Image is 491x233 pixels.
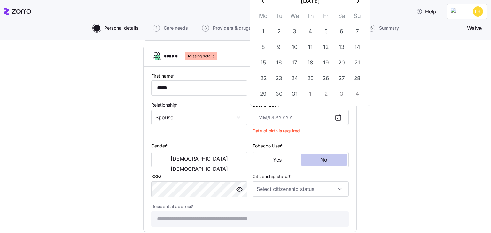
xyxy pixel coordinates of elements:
[334,11,349,24] th: Sa
[303,24,318,39] button: 4 March 1993
[202,25,209,32] span: 3
[93,25,139,32] button: 1Personal details
[287,11,302,24] th: We
[151,101,179,109] label: Relationship
[318,11,334,24] th: Fr
[104,26,139,30] span: Personal details
[253,181,349,197] input: Select citizenship status
[92,25,139,32] a: 1Personal details
[350,55,365,71] button: 21 March 1993
[350,86,365,102] button: 4 April 1993
[287,86,302,102] button: 31 March 1993
[271,40,287,55] button: 9 March 1993
[303,86,318,102] button: 1 April 1993
[271,71,287,86] button: 23 March 1993
[467,24,482,32] span: Waive
[368,25,399,32] button: 6Summary
[287,24,302,39] button: 3 March 1993
[151,72,175,79] label: First name
[462,22,487,34] button: Waive
[473,6,483,17] img: 1692e4747dc1904437a9ea291c372648
[188,52,214,60] span: Missing details
[151,142,169,149] label: Gender
[153,25,188,32] button: 2Care needs
[271,11,287,24] th: Tu
[368,25,375,32] span: 6
[253,142,284,149] label: Tobacco User
[253,173,292,180] label: Citizenship status
[253,128,300,134] span: Date of birth is required
[271,24,287,39] button: 2 March 1993
[164,26,188,30] span: Care needs
[213,26,251,30] span: Providers & drugs
[303,55,318,71] button: 18 March 1993
[451,8,464,15] img: Employer logo
[287,40,302,55] button: 10 March 1993
[153,25,160,32] span: 2
[350,71,365,86] button: 28 March 1993
[271,55,287,71] button: 16 March 1993
[318,86,334,102] button: 2 April 1993
[171,156,228,161] span: [DEMOGRAPHIC_DATA]
[379,26,399,30] span: Summary
[256,71,271,86] button: 22 March 1993
[287,55,302,71] button: 17 March 1993
[256,86,271,102] button: 29 March 1993
[303,71,318,86] button: 25 March 1993
[302,11,318,24] th: Th
[334,24,349,39] button: 6 March 1993
[151,110,247,125] input: Select relationship
[255,11,271,24] th: Mo
[151,173,163,180] label: SSN
[350,40,365,55] button: 14 March 1993
[334,71,349,86] button: 27 March 1993
[151,203,194,210] label: Residential address
[334,55,349,71] button: 20 March 1993
[256,24,271,39] button: 1 March 1993
[318,40,334,55] button: 12 March 1993
[171,166,228,171] span: [DEMOGRAPHIC_DATA]
[318,24,334,39] button: 5 March 1993
[318,71,334,86] button: 26 March 1993
[256,55,271,71] button: 15 March 1993
[334,40,349,55] button: 13 March 1993
[349,11,365,24] th: Su
[318,55,334,71] button: 19 March 1993
[416,8,436,15] span: Help
[271,86,287,102] button: 30 March 1993
[350,24,365,39] button: 7 March 1993
[256,40,271,55] button: 8 March 1993
[253,110,349,125] input: MM/DD/YYYY
[303,40,318,55] button: 11 March 1993
[273,157,282,162] span: Yes
[320,157,327,162] span: No
[202,25,251,32] button: 3Providers & drugs
[334,86,349,102] button: 3 April 1993
[93,25,100,32] span: 1
[411,5,441,18] button: Help
[287,71,302,86] button: 24 March 1993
